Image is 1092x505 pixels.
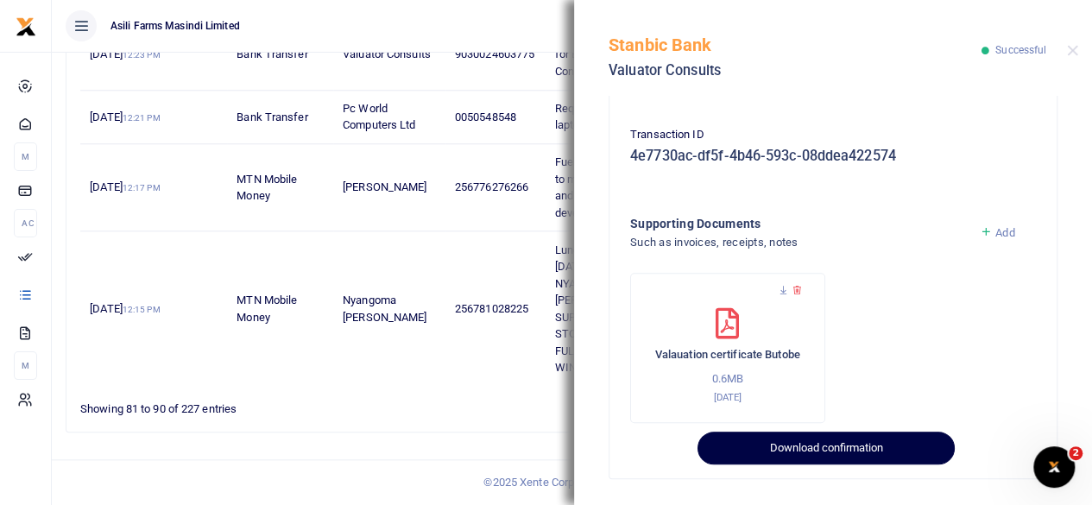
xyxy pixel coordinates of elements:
[648,348,807,362] h6: Valauation certificate Butobe
[1067,45,1078,56] button: Close
[14,351,37,380] li: M
[16,19,36,32] a: logo-small logo-large logo-large
[995,44,1046,56] span: Successful
[123,50,161,60] small: 12:23 PM
[630,148,1036,165] h5: 4e7730ac-df5f-4b46-593c-08ddea422574
[455,110,516,123] span: 0050548548
[630,233,966,252] h4: Such as invoices, receipts, notes
[697,432,954,464] button: Download confirmation
[14,209,37,237] li: Ac
[343,294,426,324] span: Nyangoma [PERSON_NAME]
[343,102,415,132] span: Pc World Computers Ltd
[980,226,1015,239] a: Add
[630,214,966,233] h4: Supporting Documents
[343,47,431,60] span: Valuator Consults
[455,47,534,60] span: 9030024603775
[16,16,36,37] img: logo-small
[555,102,648,132] span: Requisiton for new laptop for Peninah
[237,110,307,123] span: Bank Transfer
[237,294,297,324] span: MTN Mobile Money
[123,113,161,123] small: 12:21 PM
[609,35,982,55] h5: Stanbic Bank
[123,305,161,314] small: 12:15 PM
[995,226,1014,239] span: Add
[90,302,160,315] span: [DATE]
[80,391,483,418] div: Showing 81 to 90 of 227 entries
[455,302,528,315] span: 256781028225
[90,47,160,60] span: [DATE]
[104,18,247,34] span: Asili Farms Masindi Limited
[609,62,982,79] h5: Valuator Consults
[555,155,656,219] span: Fuel Testing August to ministry of Energy and mineral develpment
[713,391,742,403] small: [DATE]
[14,142,37,171] li: M
[90,110,160,123] span: [DATE]
[630,126,1036,144] p: Transaction ID
[343,180,426,193] span: [PERSON_NAME]
[90,180,160,193] span: [DATE]
[123,183,161,193] small: 12:17 PM
[555,243,663,375] span: Lunch and Transport [DATE] to [DATE] TO NYANGOMA [PERSON_NAME] FOR SUPERVISING GRAIN STORAGE AND ...
[648,370,807,388] p: 0.6MB
[1033,446,1075,488] iframe: Intercom live chat
[555,31,663,78] span: Valuation certificate for Butobe to Valuator Consults
[237,47,307,60] span: Bank Transfer
[630,273,825,423] div: Valauation certificate Butobe
[1069,446,1083,460] span: 2
[455,180,528,193] span: 256776276266
[237,173,297,203] span: MTN Mobile Money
